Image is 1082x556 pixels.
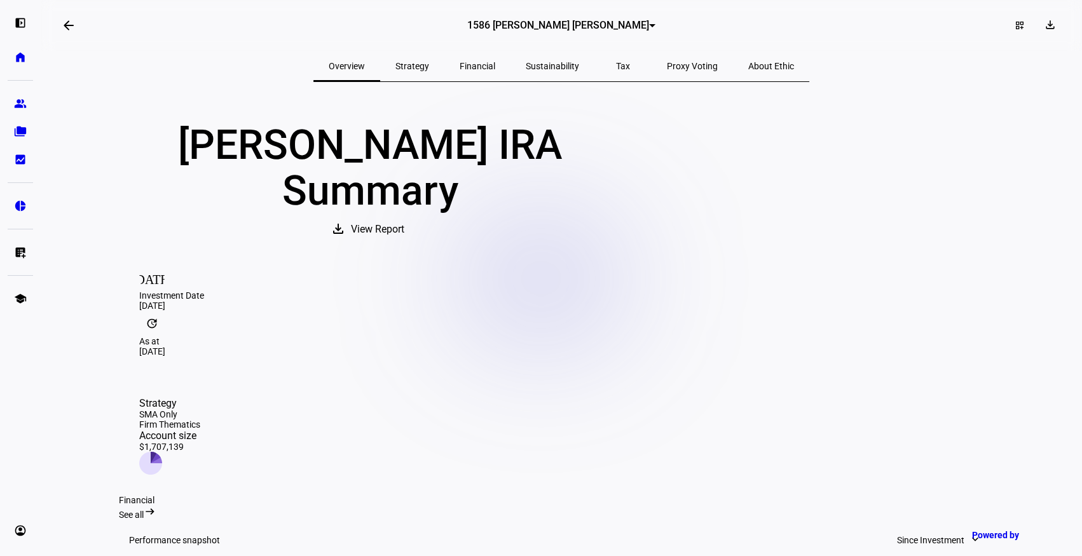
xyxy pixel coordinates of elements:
eth-mat-symbol: home [14,51,27,64]
eth-mat-symbol: school [14,292,27,305]
mat-icon: download [331,221,346,236]
a: pie_chart [8,193,33,219]
span: About Ethic [748,62,794,71]
span: Proxy Voting [667,62,718,71]
div: Strategy [139,397,200,409]
span: Sustainability [526,62,579,71]
eth-mat-symbol: left_panel_open [14,17,27,29]
span: Tax [616,62,630,71]
a: group [8,91,33,116]
mat-icon: dashboard_customize [1015,20,1025,31]
span: Strategy [395,62,429,71]
eth-mat-symbol: account_circle [14,524,27,537]
div: Financial [119,495,1004,505]
div: Account size [139,430,200,442]
mat-icon: [DATE] [139,265,165,290]
div: Firm Thematics [139,419,200,430]
button: View Report [318,214,422,245]
mat-icon: download [1044,18,1057,31]
button: Since Investment [884,527,994,553]
mat-icon: update [139,311,165,336]
span: See all [119,510,144,520]
span: 1586 [PERSON_NAME] [PERSON_NAME] [467,19,649,31]
h3: Performance snapshot [129,535,220,545]
mat-icon: arrow_backwards [61,18,76,33]
a: bid_landscape [8,147,33,172]
eth-mat-symbol: group [14,97,27,110]
eth-mat-symbol: bid_landscape [14,153,27,166]
div: [PERSON_NAME] IRA Summary [119,123,621,214]
div: $1,707,139 [139,442,200,452]
mat-icon: arrow_right_alt [144,505,156,518]
div: As at [139,336,983,346]
div: SMA Only [139,409,200,419]
eth-mat-symbol: folder_copy [14,125,27,138]
a: folder_copy [8,119,33,144]
a: Powered by [966,523,1063,546]
eth-mat-symbol: pie_chart [14,200,27,212]
div: [DATE] [139,301,983,311]
div: Investment Date [139,290,983,301]
div: [DATE] [139,346,983,356]
a: home [8,44,33,70]
span: Since Investment [897,527,964,553]
span: View Report [351,214,404,245]
span: Financial [460,62,495,71]
span: Overview [329,62,365,71]
eth-mat-symbol: list_alt_add [14,246,27,259]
